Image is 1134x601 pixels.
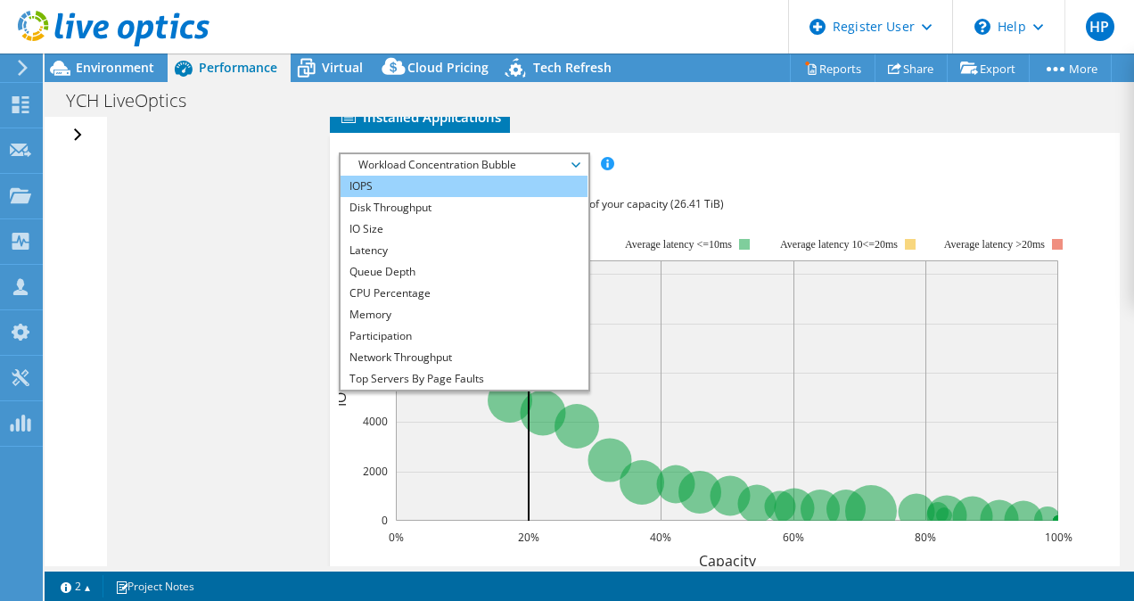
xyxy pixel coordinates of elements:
span: Workload Concentration Bubble [349,154,579,176]
span: Virtual [322,59,363,76]
a: Project Notes [103,575,207,597]
li: Memory [341,304,588,325]
span: Environment [76,59,154,76]
li: IOPS [341,176,588,197]
text: 0 [382,513,388,528]
h1: YCH LiveOptics [58,91,214,111]
li: IO Size [341,218,588,240]
a: Share [875,54,948,82]
text: 60% [783,530,804,545]
text: Capacity [698,551,756,571]
li: Queue Depth [341,261,588,283]
span: Performance [199,59,277,76]
a: 2 [48,575,103,597]
li: Network Throughput [341,347,588,368]
span: Tech Refresh [533,59,612,76]
tspan: Average latency <=10ms [625,238,732,251]
text: 20% [518,530,539,545]
text: Average latency >20ms [943,238,1044,251]
a: Reports [790,54,875,82]
text: 4000 [363,414,388,429]
text: 2000 [363,464,388,479]
span: 58% of IOPS falls on 20% of your capacity (26.41 TiB) [464,196,724,211]
span: Installed Applications [339,108,501,126]
text: 100% [1044,530,1072,545]
text: 0% [388,530,403,545]
text: IOPS [331,375,350,406]
li: Latency [341,240,588,261]
a: More [1029,54,1112,82]
span: HP [1086,12,1114,41]
text: 40% [650,530,671,545]
svg: \n [974,19,990,35]
tspan: Average latency 10<=20ms [780,238,898,251]
li: Disk Throughput [341,197,588,218]
li: Participation [341,325,588,347]
li: CPU Percentage [341,283,588,304]
li: Top Servers By Page Faults [341,368,588,390]
a: Export [947,54,1030,82]
text: 80% [915,530,936,545]
span: Cloud Pricing [407,59,489,76]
